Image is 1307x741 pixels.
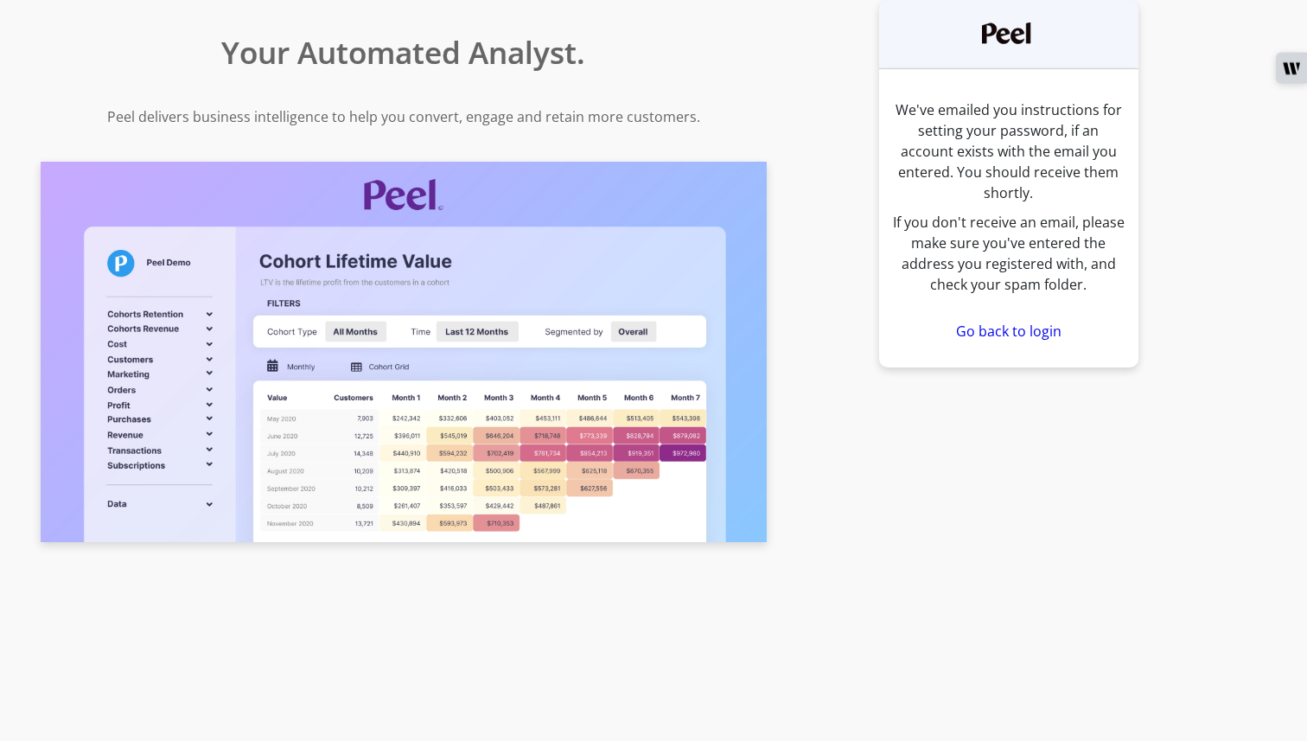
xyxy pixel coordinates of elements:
[892,212,1125,295] p: If you don't receive an email, please make sure you've entered the address you registered with, a...
[892,99,1125,203] p: We've emailed you instructions for setting your password, if an account exists with the email you...
[982,22,1036,44] img: Peel
[9,106,798,127] p: Peel delivers business intelligence to help you convert, engage and retain more customers.
[41,162,767,543] img: Screenshot of Peel
[956,322,1062,341] a: Go back to login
